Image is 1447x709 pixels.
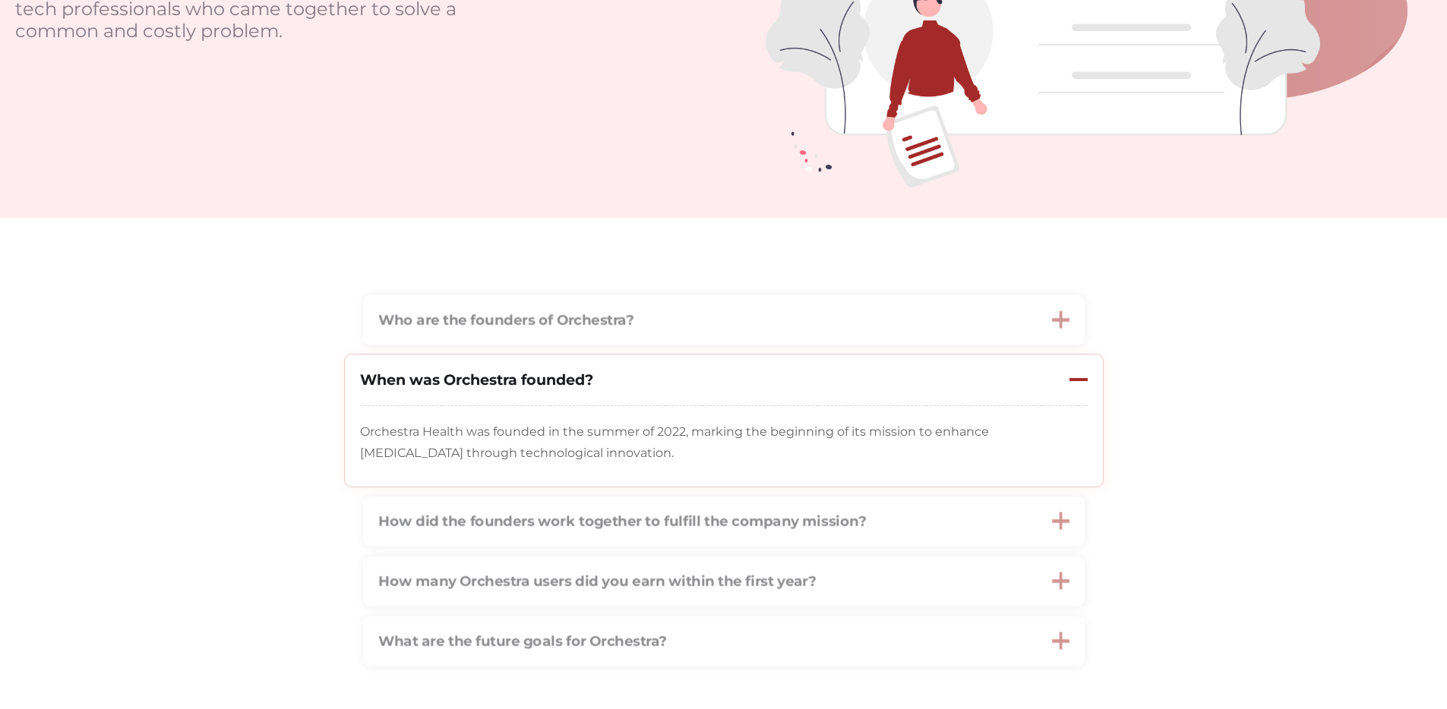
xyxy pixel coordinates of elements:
[360,421,1088,464] p: Orchestra Health was founded in the summer of 2022, marking the beginning of its mission to enhan...
[378,632,666,649] strong: What are the future goals for Orchestra?
[360,370,593,389] strong: When was Orchestra founded?
[378,311,633,329] strong: Who are the founders of Orchestra?
[378,512,865,530] strong: How did the founders work together to fulfill the company mission?
[378,572,816,589] strong: How many Orchestra users did you earn within the first year?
